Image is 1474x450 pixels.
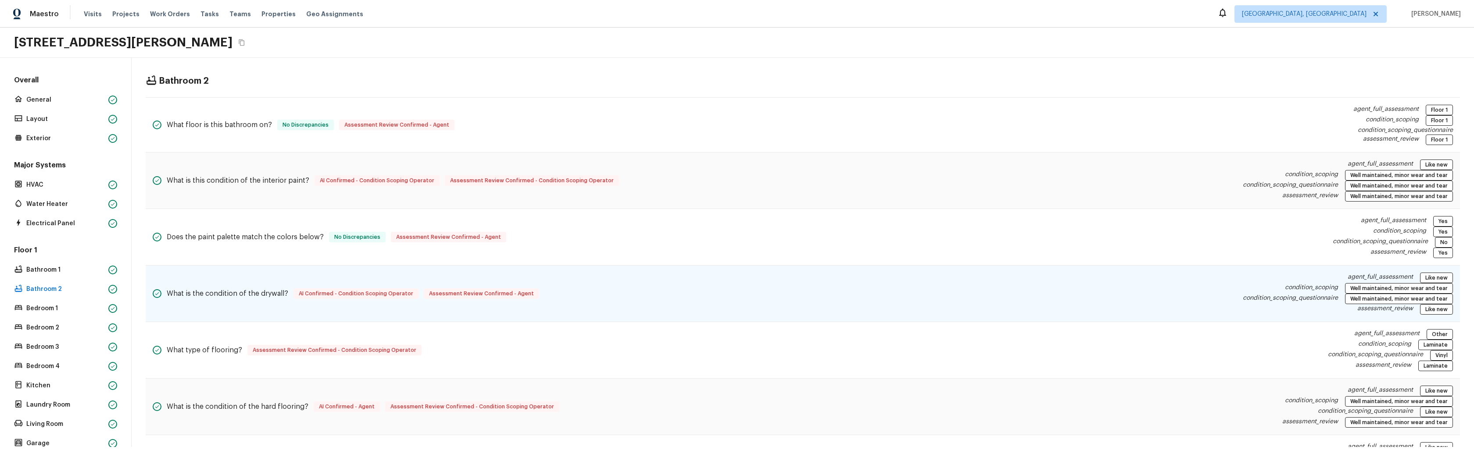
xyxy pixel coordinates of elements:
[1347,294,1451,303] span: Well maintained, minor wear and tear
[1242,10,1367,18] span: [GEOGRAPHIC_DATA], [GEOGRAPHIC_DATA]
[1363,135,1419,145] p: assessment_review
[1420,340,1451,349] span: Laminate
[1432,351,1451,360] span: Vinyl
[1282,191,1338,202] p: assessment_review
[1428,135,1451,144] span: Floor 1
[1366,115,1419,126] p: condition_scoping
[1347,284,1451,293] span: Well maintained, minor wear and tear
[236,37,247,48] button: Copy Address
[1353,126,1453,135] p: condition_scoping_questionnaire
[1347,171,1451,180] span: Well maintained, minor wear and tear
[26,96,105,104] p: General
[1354,329,1420,340] p: agent_full_assessment
[331,233,384,241] span: No Discrepancies
[12,160,119,172] h5: Major Systems
[12,75,119,87] h5: Overall
[167,232,324,242] h5: Does the paint palette match the colors below?
[295,289,417,298] span: AI Confirmed - Condition Scoping Operator
[1422,160,1451,169] span: Like new
[1348,386,1413,396] p: agent_full_assessment
[315,402,378,411] span: AI Confirmed - Agent
[26,439,105,448] p: Garage
[1347,192,1451,201] span: Well maintained, minor wear and tear
[26,285,105,294] p: Bathroom 2
[26,362,105,371] p: Bedroom 4
[249,346,420,354] span: Assessment Review Confirmed - Condition Scoping Operator
[1428,106,1451,114] span: Floor 1
[167,402,308,411] h5: What is the condition of the hard flooring?
[12,245,119,257] h5: Floor 1
[1353,105,1419,115] p: agent_full_assessment
[316,176,438,185] span: AI Confirmed - Condition Scoping Operator
[1348,273,1413,283] p: agent_full_assessment
[1428,116,1451,125] span: Floor 1
[447,176,617,185] span: Assessment Review Confirmed - Condition Scoping Operator
[306,10,363,18] span: Geo Assignments
[1422,386,1451,395] span: Like new
[426,289,537,298] span: Assessment Review Confirmed - Agent
[1243,181,1338,191] p: condition_scoping_questionnaire
[26,304,105,313] p: Bedroom 1
[1422,407,1451,416] span: Like new
[1420,361,1451,370] span: Laminate
[229,10,251,18] span: Teams
[26,400,105,409] p: Laundry Room
[26,181,105,189] p: HVAC
[1429,330,1451,339] span: Other
[261,10,296,18] span: Properties
[1347,418,1451,427] span: Well maintained, minor wear and tear
[1285,283,1338,294] p: condition_scoping
[1356,361,1411,371] p: assessment_review
[1422,273,1451,282] span: Like new
[1435,217,1451,226] span: Yes
[1347,397,1451,406] span: Well maintained, minor wear and tear
[14,35,233,50] h2: [STREET_ADDRESS][PERSON_NAME]
[167,176,309,185] h5: What is this condition of the interior paint?
[1333,237,1428,248] p: condition_scoping_questionnaire
[30,10,59,18] span: Maestro
[1347,181,1451,190] span: Well maintained, minor wear and tear
[150,10,190,18] span: Work Orders
[1243,294,1338,304] p: condition_scoping_questionnaire
[1437,238,1451,247] span: No
[1408,10,1461,18] span: [PERSON_NAME]
[1373,227,1426,237] p: condition_scoping
[1422,305,1451,314] span: Like new
[1285,396,1338,407] p: condition_scoping
[26,219,105,228] p: Electrical Panel
[26,381,105,390] p: Kitchen
[1318,407,1413,417] p: condition_scoping_questionnaire
[84,10,102,18] span: Visits
[200,11,219,17] span: Tasks
[26,134,105,143] p: Exterior
[387,402,558,411] span: Assessment Review Confirmed - Condition Scoping Operator
[393,233,504,241] span: Assessment Review Confirmed - Agent
[159,75,209,87] h4: Bathroom 2
[1357,304,1413,315] p: assessment_review
[1435,227,1451,236] span: Yes
[26,323,105,332] p: Bedroom 2
[1361,216,1426,227] p: agent_full_assessment
[1348,159,1413,170] p: agent_full_assessment
[1282,417,1338,428] p: assessment_review
[167,345,242,355] h5: What type of flooring?
[26,266,105,274] p: Bathroom 1
[26,200,105,209] p: Water Heater
[26,343,105,351] p: Bedroom 3
[26,420,105,429] p: Living Room
[341,120,453,129] span: Assessment Review Confirmed - Agent
[1435,248,1451,257] span: Yes
[1285,170,1338,181] p: condition_scoping
[1370,248,1426,258] p: assessment_review
[1328,350,1423,361] p: condition_scoping_questionnaire
[1358,340,1411,350] p: condition_scoping
[167,120,272,130] h5: What floor is this bathroom on?
[26,115,105,124] p: Layout
[279,120,332,129] span: No Discrepancies
[167,289,288,298] h5: What is the condition of the drywall?
[112,10,140,18] span: Projects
